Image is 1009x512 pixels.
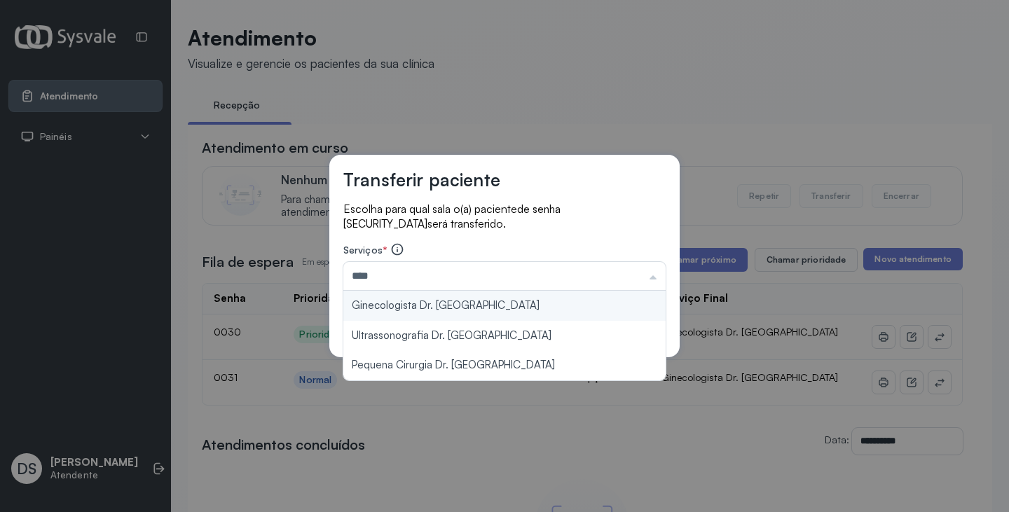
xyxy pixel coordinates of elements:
[343,244,383,256] span: Serviços
[343,321,666,351] li: Ultrassonografia Dr. [GEOGRAPHIC_DATA]
[343,291,666,321] li: Ginecologista Dr. [GEOGRAPHIC_DATA]
[343,202,666,231] p: Escolha para qual sala o(a) paciente será transferido.
[343,202,561,230] span: de senha [SECURITY_DATA]
[343,169,500,191] h3: Transferir paciente
[343,350,666,380] li: Pequena Cirurgia Dr. [GEOGRAPHIC_DATA]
